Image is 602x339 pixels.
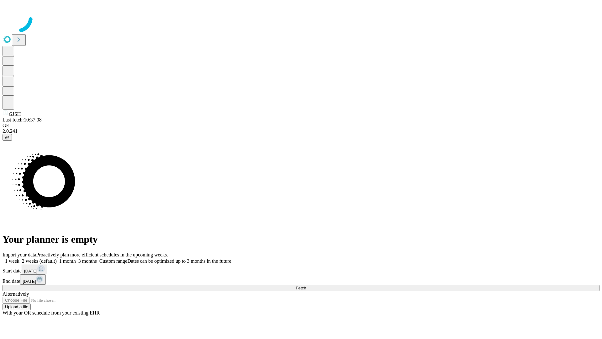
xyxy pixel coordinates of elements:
[9,111,21,117] span: GJSH
[3,134,12,141] button: @
[22,258,57,264] span: 2 weeks (default)
[3,285,599,291] button: Fetch
[3,274,599,285] div: End date
[3,291,29,297] span: Alternatively
[296,286,306,290] span: Fetch
[3,310,100,315] span: With your OR schedule from your existing EHR
[20,274,46,285] button: [DATE]
[3,128,599,134] div: 2.0.241
[127,258,232,264] span: Dates can be optimized up to 3 months in the future.
[3,264,599,274] div: Start date
[24,269,37,273] span: [DATE]
[3,234,599,245] h1: Your planner is empty
[3,252,36,257] span: Import your data
[23,279,36,284] span: [DATE]
[99,258,127,264] span: Custom range
[3,117,42,122] span: Last fetch: 10:37:08
[5,135,9,140] span: @
[78,258,97,264] span: 3 months
[36,252,168,257] span: Proactively plan more efficient schedules in the upcoming weeks.
[22,264,47,274] button: [DATE]
[3,123,599,128] div: GEI
[3,304,31,310] button: Upload a file
[5,258,19,264] span: 1 week
[59,258,76,264] span: 1 month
